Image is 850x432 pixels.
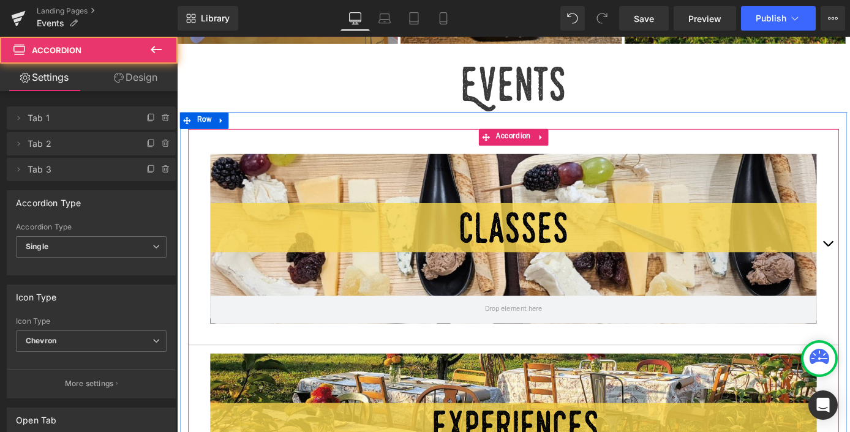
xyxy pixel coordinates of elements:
[674,6,736,31] a: Preview
[28,106,130,130] span: Tab 1
[26,242,48,251] b: Single
[348,102,393,120] span: Accordion
[37,6,178,16] a: Landing Pages
[756,13,786,23] span: Publish
[16,408,56,425] div: Open Tab
[590,6,614,31] button: Redo
[16,191,81,208] div: Accordion Type
[808,390,838,420] div: Open Intercom Messenger
[32,45,81,55] span: Accordion
[37,18,64,28] span: Events
[370,6,399,31] a: Laptop
[741,6,816,31] button: Publish
[7,369,175,398] button: More settings
[41,83,57,102] a: Expand / Collapse
[688,12,721,25] span: Preview
[634,12,654,25] span: Save
[16,223,167,231] div: Accordion Type
[65,378,114,389] p: More settings
[340,6,370,31] a: Desktop
[91,64,180,91] a: Design
[16,285,57,302] div: Icon Type
[560,6,585,31] button: Undo
[16,317,167,326] div: Icon Type
[399,6,429,31] a: Tablet
[393,102,408,120] a: Expand / Collapse
[28,132,130,155] span: Tab 2
[821,6,845,31] button: More
[429,6,458,31] a: Mobile
[19,83,41,102] span: Row
[28,158,130,181] span: Tab 3
[201,13,230,24] span: Library
[26,336,56,345] b: Chevron
[178,6,238,31] a: New Library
